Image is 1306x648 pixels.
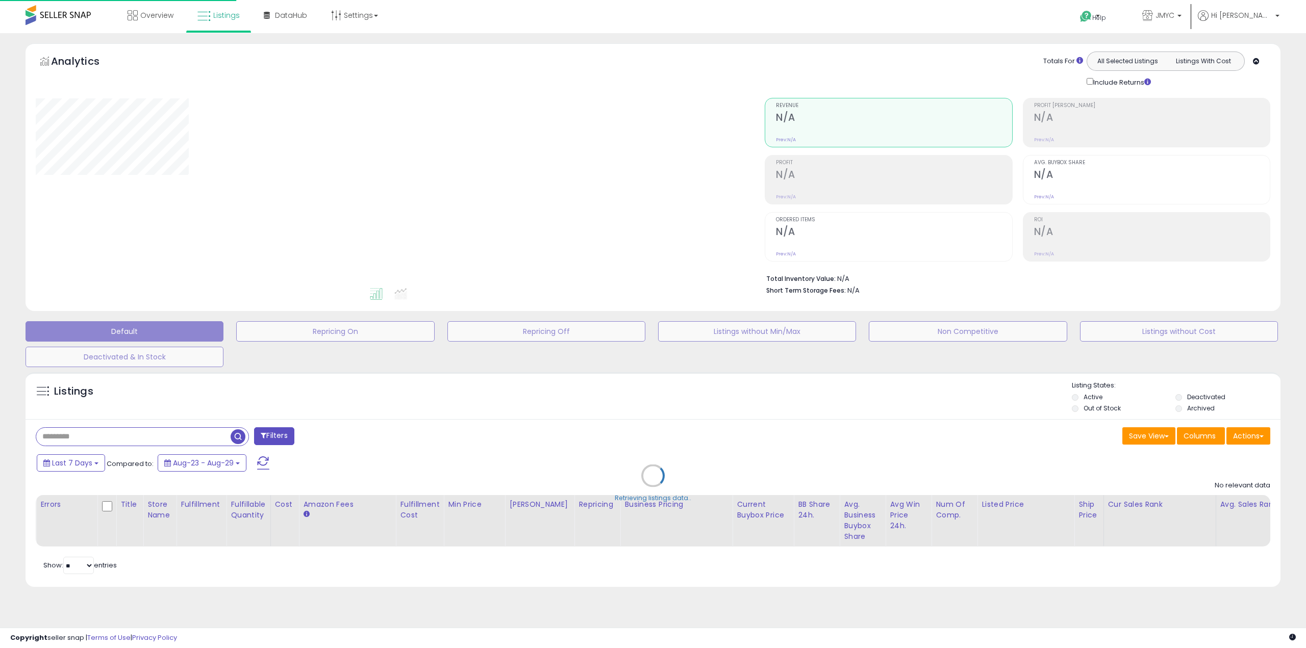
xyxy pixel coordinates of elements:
span: Overview [140,10,173,20]
button: Default [26,321,223,342]
h2: N/A [776,226,1012,240]
h2: N/A [776,112,1012,125]
b: Short Term Storage Fees: [766,286,846,295]
button: Listings With Cost [1165,55,1241,68]
h2: N/A [776,169,1012,183]
div: Totals For [1043,57,1083,66]
span: Help [1092,13,1106,22]
small: Prev: N/A [1034,137,1054,143]
h2: N/A [1034,226,1270,240]
span: Hi [PERSON_NAME] [1211,10,1272,20]
div: Include Returns [1079,76,1163,88]
button: Repricing On [236,321,434,342]
span: JMYC [1156,10,1174,20]
small: Prev: N/A [776,194,796,200]
li: N/A [766,272,1263,284]
h2: N/A [1034,169,1270,183]
small: Prev: N/A [1034,251,1054,257]
span: Revenue [776,103,1012,109]
span: Profit [776,160,1012,166]
button: Deactivated & In Stock [26,347,223,367]
button: Non Competitive [869,321,1067,342]
div: Retrieving listings data.. [615,494,691,503]
span: Listings [213,10,240,20]
button: Repricing Off [447,321,645,342]
a: Help [1072,3,1126,33]
span: Avg. Buybox Share [1034,160,1270,166]
a: Hi [PERSON_NAME] [1198,10,1279,33]
small: Prev: N/A [776,251,796,257]
span: DataHub [275,10,307,20]
span: ROI [1034,217,1270,223]
span: Profit [PERSON_NAME] [1034,103,1270,109]
span: N/A [847,286,860,295]
h5: Analytics [51,54,119,71]
small: Prev: N/A [776,137,796,143]
span: Ordered Items [776,217,1012,223]
i: Get Help [1079,10,1092,23]
button: Listings without Min/Max [658,321,856,342]
button: All Selected Listings [1090,55,1166,68]
small: Prev: N/A [1034,194,1054,200]
button: Listings without Cost [1080,321,1278,342]
b: Total Inventory Value: [766,274,836,283]
h2: N/A [1034,112,1270,125]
